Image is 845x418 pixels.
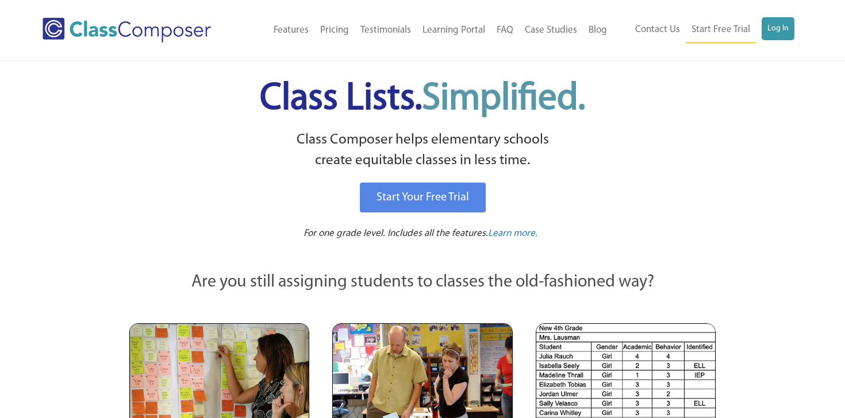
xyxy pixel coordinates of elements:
[268,18,314,43] a: Features
[686,17,756,43] a: Start Free Trial
[629,17,686,42] a: Contact Us
[304,229,488,238] span: For one grade level. Includes all the features.
[360,183,486,212] a: Start Your Free Trial
[583,18,613,43] a: Blog
[762,17,794,40] a: Log In
[129,270,716,295] p: Are you still assigning students to classes the old-fashioned way?
[519,18,583,43] a: Case Studies
[43,18,211,42] img: Class Composer
[260,80,585,118] span: Class Lists.
[417,18,491,43] a: Learning Portal
[488,229,537,238] span: Learn more.
[314,18,355,43] a: Pricing
[422,80,585,118] span: Simplified.
[241,18,613,43] nav: Header Menu
[128,130,717,172] p: Class Composer helps elementary schools create equitable classes in less time.
[355,18,417,43] a: Testimonials
[377,192,469,203] span: Start Your Free Trial
[488,227,537,241] a: Learn more.
[491,18,519,43] a: FAQ
[613,17,794,43] nav: Header Menu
